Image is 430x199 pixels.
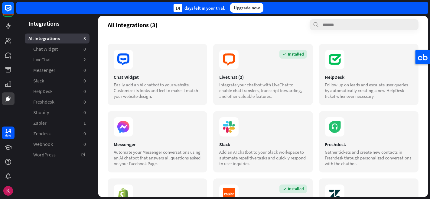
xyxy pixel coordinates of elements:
[33,78,44,84] span: Slack
[25,108,90,117] a: Shopify 0
[25,86,90,96] a: HelpDesk 0
[25,97,90,107] a: Freshdesk 0
[108,19,419,30] section: All integrations (3)
[114,82,201,99] div: Easily add an AI chatbot to your website. Customize its looks and feel to make it match your webs...
[325,82,412,99] div: Follow up on leads and escalate user queries by automatically creating a new HelpDesk ticket when...
[83,130,86,137] aside: 0
[174,4,225,12] div: days left in your trial.
[25,118,90,128] a: Zapier 1
[33,141,53,147] span: Webhook
[219,82,307,99] div: Integrate your chatbot with LiveChat to enable chat transfers, transcript forwarding, and other v...
[33,120,47,126] span: Zapier
[83,78,86,84] aside: 0
[83,141,86,147] aside: 0
[219,141,307,147] div: Slack
[25,76,90,86] a: Slack 0
[83,56,86,63] aside: 2
[114,141,201,147] div: Messenger
[114,149,201,166] div: Automate your Messenger conversations using an AI chatbot that answers all questions asked on you...
[2,127,15,139] a: 14 days
[83,67,86,73] aside: 0
[83,99,86,105] aside: 0
[5,133,11,138] div: days
[25,65,90,75] a: Messenger 0
[325,141,412,147] div: Freshdesk
[25,44,90,54] a: Chat Widget 0
[33,99,54,105] span: Freshdesk
[25,139,90,149] a: Webhook 0
[28,35,60,42] span: All integrations
[279,185,307,193] div: Installed
[325,74,412,80] div: HelpDesk
[16,19,98,27] header: Integrations
[279,50,307,59] div: Installed
[83,88,86,95] aside: 0
[25,55,90,65] a: LiveChat 2
[33,56,51,63] span: LiveChat
[174,4,182,12] div: 14
[33,46,58,52] span: Chat Widget
[83,109,86,116] aside: 0
[219,74,307,80] div: LiveChat (2)
[114,74,201,80] div: Chat Widget
[5,128,11,133] div: 14
[25,150,90,160] a: WordPress
[83,120,86,126] aside: 1
[5,2,23,21] button: Open LiveChat chat widget
[33,109,49,116] span: Shopify
[33,67,55,73] span: Messenger
[83,35,86,42] aside: 3
[325,149,412,166] div: Gather tickets and create new contacts in Freshdesk through personalized conversations with the c...
[219,149,307,166] div: Add an AI chatbot to your Slack workspace to automate repetitive tasks and quickly respond to use...
[33,88,53,95] span: HelpDesk
[230,3,263,13] div: Upgrade now
[83,46,86,52] aside: 0
[33,130,51,137] span: Zendesk
[25,129,90,139] a: Zendesk 0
